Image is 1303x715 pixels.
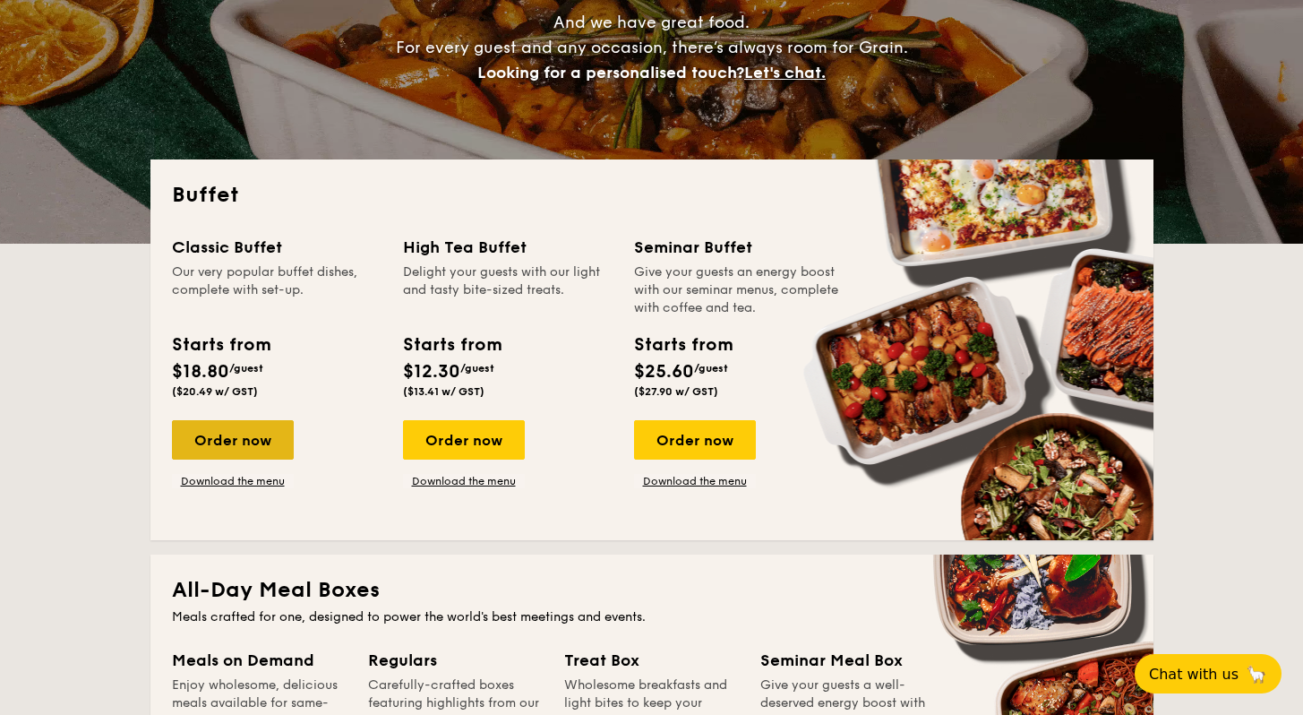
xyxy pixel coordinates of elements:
[634,420,756,460] div: Order now
[403,332,501,358] div: Starts from
[368,648,543,673] div: Regulars
[564,648,739,673] div: Treat Box
[172,361,229,383] span: $18.80
[634,263,844,317] div: Give your guests an energy boost with our seminar menus, complete with coffee and tea.
[172,235,381,260] div: Classic Buffet
[403,361,460,383] span: $12.30
[634,474,756,488] a: Download the menu
[403,385,484,398] span: ($13.41 w/ GST)
[760,648,935,673] div: Seminar Meal Box
[403,474,525,488] a: Download the menu
[1135,654,1282,693] button: Chat with us🦙
[403,263,613,317] div: Delight your guests with our light and tasty bite-sized treats.
[634,235,844,260] div: Seminar Buffet
[460,362,494,375] span: /guest
[172,332,270,358] div: Starts from
[477,63,744,82] span: Looking for a personalised touch?
[1246,664,1267,685] span: 🦙
[172,263,381,317] div: Our very popular buffet dishes, complete with set-up.
[396,13,908,82] span: And we have great food. For every guest and any occasion, there’s always room for Grain.
[172,648,347,673] div: Meals on Demand
[1149,666,1239,683] span: Chat with us
[229,362,263,375] span: /guest
[172,420,294,460] div: Order now
[403,235,613,260] div: High Tea Buffet
[403,420,525,460] div: Order now
[172,181,1132,210] h2: Buffet
[172,474,294,488] a: Download the menu
[172,608,1132,626] div: Meals crafted for one, designed to power the world's best meetings and events.
[634,332,732,358] div: Starts from
[744,63,826,82] span: Let's chat.
[634,385,718,398] span: ($27.90 w/ GST)
[172,385,258,398] span: ($20.49 w/ GST)
[172,576,1132,605] h2: All-Day Meal Boxes
[634,361,694,383] span: $25.60
[694,362,728,375] span: /guest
